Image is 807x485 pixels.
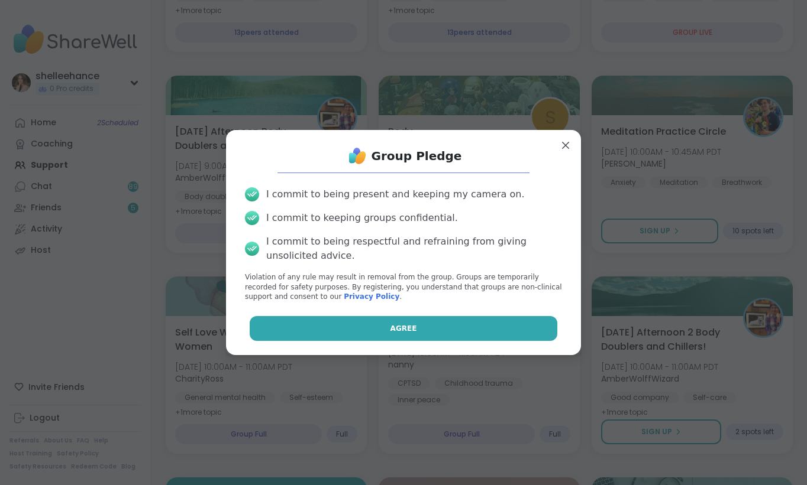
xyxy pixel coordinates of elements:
button: Agree [250,316,558,341]
div: I commit to keeping groups confidential. [266,211,458,225]
p: Violation of any rule may result in removal from the group. Groups are temporarily recorded for s... [245,272,562,302]
div: I commit to being present and keeping my camera on. [266,187,524,201]
img: ShareWell Logo [346,144,369,168]
div: I commit to being respectful and refraining from giving unsolicited advice. [266,235,562,263]
span: Agree [390,323,417,334]
a: Privacy Policy [344,292,399,301]
h1: Group Pledge [372,148,462,164]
